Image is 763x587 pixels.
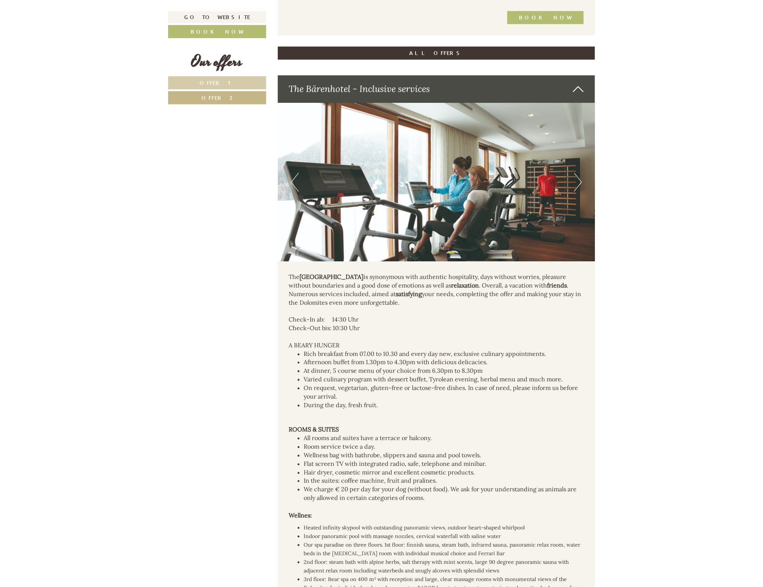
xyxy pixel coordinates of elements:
[278,46,595,59] a: ALL OFFERS
[304,350,584,358] li: Rich breakfast from 07.00 to 10.30 and every day new, exclusive culinary appointments.
[304,485,584,502] li: We charge € 20 per day for your dog (without food). We ask for your understanding as animals are ...
[291,173,299,191] button: Previous
[452,282,479,289] strong: relaxation
[300,273,364,280] strong: [GEOGRAPHIC_DATA]
[304,460,584,468] li: Flat screen TV with integrated radio, safe, telephone and minibar.
[289,341,340,349] span: A BEARY HUNGER
[304,384,584,401] li: On request, vegetarian, gluten-free or lactose-free dishes. In case of need, please inform us bef...
[396,290,422,298] strong: satisfying
[507,11,584,24] a: Book now
[278,75,595,103] div: The Bärenhotel - Inclusive services
[304,442,584,451] li: Room service twice a day.
[304,358,584,366] li: Afternoon buffet from 1.30pm to 4.30pm with delicious delicacies.
[289,425,339,433] span: ROOMS & SUITES
[304,476,584,485] li: In the suites: coffee machine, fruit and pralines.
[289,511,312,519] strong: Wellnes:
[304,541,581,557] span: Our spa paradise on three floors. 1st floor: finnish sauna, steam bath, infrared sauna, panoramic...
[304,401,584,409] li: During the day, fresh fruit.
[547,282,567,289] strong: friends
[304,375,584,384] li: Varied culinary program with dessert buffet, Tyrolean evening, herbal menu and much more.
[202,94,233,101] span: Offer 2
[289,273,584,307] div: The is synonymous with authentic hospitality, days without worries, pleasure without boundaries a...
[574,173,582,191] button: Next
[304,451,584,460] li: Wellness bag with bathrobe, slippers and sauna and pool towels.
[304,366,584,375] li: At dinner, 5 course menu of your choice from 6.30pm to 8.30pm
[168,11,266,23] a: Go to website
[200,79,235,86] span: Offer 1
[168,51,266,73] div: Our offers
[304,468,584,477] li: Hair dryer, cosmetic mirror and excellent cosmetic products.
[168,25,266,38] a: Book now
[304,533,501,540] span: Indoor panoramic pool with massage nozzles, cervical waterfall with saline water
[304,524,525,531] span: Heated infinity skypool with outstanding panoramic views, outdoor heart-shaped whirlpool
[304,434,584,442] li: All rooms and suites have a terrace or balcony.
[304,559,569,574] span: 2nd floor: steam bath with alpine herbs, salt therapy with mint scents, large 90 degree panoramic...
[289,315,584,332] div: Check-In ab: 14:30 Uhr Check-Out bis: 10:30 Uhr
